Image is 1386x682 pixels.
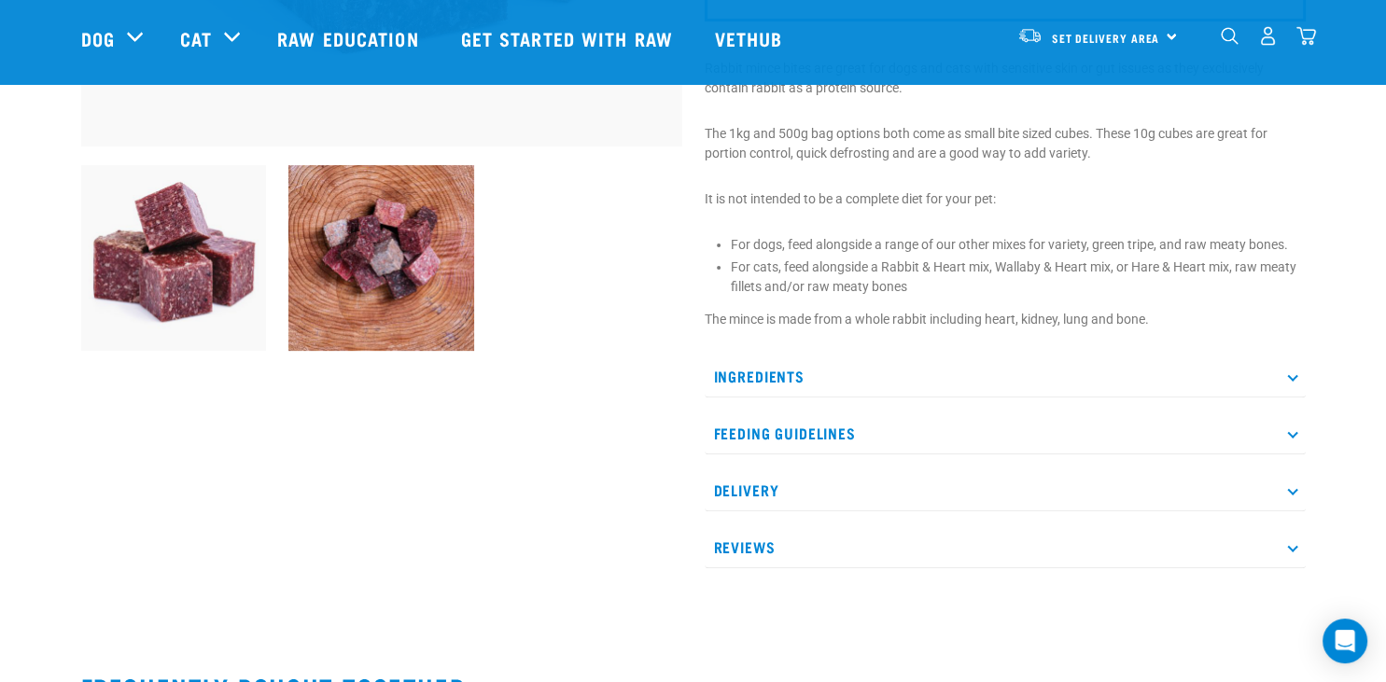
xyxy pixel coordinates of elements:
p: The mince is made from a whole rabbit including heart, kidney, lung and bone. [705,310,1306,329]
a: Dog [81,24,115,52]
span: Set Delivery Area [1052,35,1160,41]
img: Assortment Of Different Mixed Meat Cubes [288,165,474,351]
img: home-icon-1@2x.png [1221,27,1239,45]
div: Open Intercom Messenger [1323,619,1367,663]
img: user.png [1258,26,1278,46]
p: Feeding Guidelines [705,412,1306,454]
img: Whole Minced Rabbit Cubes 01 [81,165,267,351]
p: It is not intended to be a complete diet for your pet: [705,189,1306,209]
p: Reviews [705,526,1306,568]
li: For dogs, feed alongside a range of our other mixes for variety, green tripe, and raw meaty bones. [731,235,1306,255]
a: Cat [180,24,212,52]
p: The 1kg and 500g bag options both come as small bite sized cubes. These 10g cubes are great for p... [705,124,1306,163]
a: Raw Education [259,1,441,76]
img: van-moving.png [1017,27,1043,44]
img: home-icon@2x.png [1296,26,1316,46]
a: Vethub [696,1,806,76]
p: Ingredients [705,355,1306,397]
a: Get started with Raw [442,1,696,76]
p: Delivery [705,469,1306,511]
li: For cats, feed alongside a Rabbit & Heart mix, Wallaby & Heart mix, or Hare & Heart mix, raw meat... [731,257,1306,297]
